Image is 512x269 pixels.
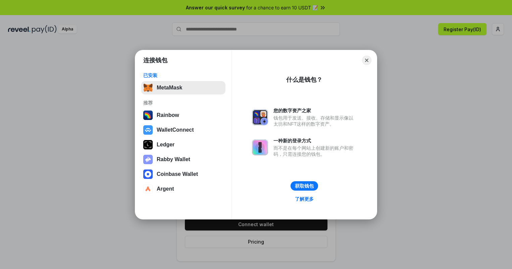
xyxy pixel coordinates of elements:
div: 了解更多 [295,196,314,202]
button: 获取钱包 [291,181,318,191]
img: svg+xml,%3Csvg%20xmlns%3D%22http%3A%2F%2Fwww.w3.org%2F2000%2Fsvg%22%20fill%3D%22none%22%20viewBox... [252,109,268,125]
img: svg+xml,%3Csvg%20xmlns%3D%22http%3A%2F%2Fwww.w3.org%2F2000%2Fsvg%22%20width%3D%2228%22%20height%3... [143,140,153,149]
div: Rainbow [157,112,179,118]
div: 已安装 [143,72,223,78]
button: WalletConnect [141,123,225,137]
div: 什么是钱包？ [286,76,322,84]
div: 您的数字资产之家 [273,108,357,114]
div: 推荐 [143,100,223,106]
button: Close [362,56,371,65]
div: 钱包用于发送、接收、存储和显示像以太坊和NFT这样的数字资产。 [273,115,357,127]
button: MetaMask [141,81,225,94]
div: 获取钱包 [295,183,314,189]
button: Ledger [141,138,225,151]
button: Coinbase Wallet [141,167,225,181]
a: 了解更多 [291,195,318,203]
div: Rabby Wallet [157,156,190,162]
div: Coinbase Wallet [157,171,198,177]
img: svg+xml,%3Csvg%20xmlns%3D%22http%3A%2F%2Fwww.w3.org%2F2000%2Fsvg%22%20fill%3D%22none%22%20viewBox... [143,155,153,164]
img: svg+xml,%3Csvg%20fill%3D%22none%22%20height%3D%2233%22%20viewBox%3D%220%200%2035%2033%22%20width%... [143,83,153,92]
img: svg+xml,%3Csvg%20width%3D%22120%22%20height%3D%22120%22%20viewBox%3D%220%200%20120%20120%22%20fil... [143,111,153,120]
img: svg+xml,%3Csvg%20width%3D%2228%22%20height%3D%2228%22%20viewBox%3D%220%200%2028%2028%22%20fill%3D... [143,125,153,135]
div: WalletConnect [157,127,194,133]
img: svg+xml,%3Csvg%20width%3D%2228%22%20height%3D%2228%22%20viewBox%3D%220%200%2028%2028%22%20fill%3D... [143,184,153,194]
div: Argent [157,186,174,192]
h1: 连接钱包 [143,56,167,64]
div: Ledger [157,142,174,148]
img: svg+xml,%3Csvg%20width%3D%2228%22%20height%3D%2228%22%20viewBox%3D%220%200%2028%2028%22%20fill%3D... [143,170,153,179]
div: MetaMask [157,85,182,91]
button: Rainbow [141,109,225,122]
button: Rabby Wallet [141,153,225,166]
div: 一种新的登录方式 [273,138,357,144]
div: 而不是在每个网站上创建新的账户和密码，只需连接您的钱包。 [273,145,357,157]
button: Argent [141,182,225,196]
img: svg+xml,%3Csvg%20xmlns%3D%22http%3A%2F%2Fwww.w3.org%2F2000%2Fsvg%22%20fill%3D%22none%22%20viewBox... [252,139,268,155]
